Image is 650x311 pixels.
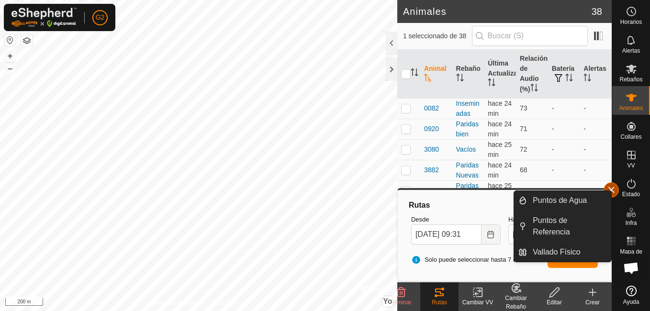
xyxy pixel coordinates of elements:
li: Puntos de Referencia [514,211,611,242]
a: Vallado Físico [527,243,611,262]
span: 3882 [424,165,439,175]
font: Rebaño [456,65,481,72]
a: Puntos de Referencia [527,211,611,242]
p-sorticon: Activar para ordenar [456,75,464,83]
span: Puntos de Agua [533,195,587,206]
li: Vallado Físico [514,243,611,262]
a: Ayuda [612,282,650,309]
span: Solo puede seleccionar hasta 7 días [411,255,525,265]
label: Desde [411,215,501,224]
div: Paridas bien [456,181,481,201]
span: Eliminar [391,299,411,306]
p-sorticon: Activar para ordenar [565,75,573,83]
span: Ayuda [623,299,639,305]
span: G2 [96,12,105,22]
span: Yo [383,297,392,305]
td: - [580,180,612,201]
td: - [580,98,612,119]
td: - [548,119,580,139]
span: Mapa de Calor [615,249,648,260]
font: Batería [552,65,574,72]
span: 0920 [424,124,439,134]
div: Rutas [407,200,602,211]
span: Horarios [620,19,642,25]
div: Chat abierto [617,254,646,282]
span: 23 sept 2025, 9:06 [488,100,512,117]
td: - [548,160,580,180]
span: 23 sept 2025, 9:06 [488,161,512,179]
span: 23 sept 2025, 9:06 [488,141,512,158]
div: Rutas [420,298,459,307]
li: Puntos de Agua [514,191,611,210]
p-sorticon: Activar para ordenar [424,75,432,83]
span: Animales [619,105,643,111]
span: 23 sept 2025, 9:06 [488,182,512,200]
td: - [548,139,580,160]
span: 0082 [424,103,439,113]
h2: Animales [403,6,592,17]
font: Relación de Audio (%) [520,55,548,93]
span: Puntos de Referencia [533,215,605,238]
font: Alertas [583,65,606,72]
img: Logo Gallagher [11,8,77,27]
input: Buscar (S) [472,26,588,46]
button: Restablecer Mapa [4,34,16,46]
label: Hasta [508,215,598,224]
p-sorticon: Activar para ordenar [530,85,538,93]
div: Cambiar VV [459,298,497,307]
span: 23 sept 2025, 9:07 [488,264,512,282]
td: - [580,160,612,180]
span: 3080 [424,144,439,155]
div: Cambiar Rebaño [497,294,535,311]
td: - [580,119,612,139]
span: 72 [520,145,527,153]
a: Puntos de Agua [527,191,611,210]
div: Paridas Nuevas [456,160,481,180]
div: Crear [573,298,612,307]
td: - [548,98,580,119]
td: - [580,139,612,160]
span: 69 [520,187,527,194]
a: Contáctenos [216,299,248,307]
span: VV [627,163,635,168]
span: Infra [625,220,637,226]
button: – [4,63,16,74]
a: Política de Privacidad [149,299,204,307]
span: 23 sept 2025, 9:06 [488,120,512,138]
span: 73 [520,104,527,112]
td: - [548,180,580,201]
span: Estado [622,191,640,197]
span: 71 [520,125,527,133]
div: Vacíos [456,144,481,155]
p-sorticon: Activar para ordenar [488,80,495,88]
font: Animal [424,65,447,72]
button: Capas del Mapa [21,35,33,46]
p-sorticon: Activar para ordenar [583,75,591,83]
span: Alertas [622,48,640,54]
button: + [4,50,16,62]
span: 68 [520,166,527,174]
div: Inseminadas [456,99,481,119]
span: Collares [620,134,641,140]
font: Última Actualización [488,59,531,77]
button: Yo [382,296,393,307]
span: 4571 [424,186,439,196]
span: Vallado Físico [533,246,580,258]
p-sorticon: Activar para ordenar [411,70,418,78]
span: Rebaños [619,77,642,82]
span: 38 [592,4,602,19]
div: Paridas bien [456,119,481,139]
span: 1 seleccionado de 38 [403,31,472,41]
button: Choose Date [482,224,501,244]
div: Editar [535,298,573,307]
